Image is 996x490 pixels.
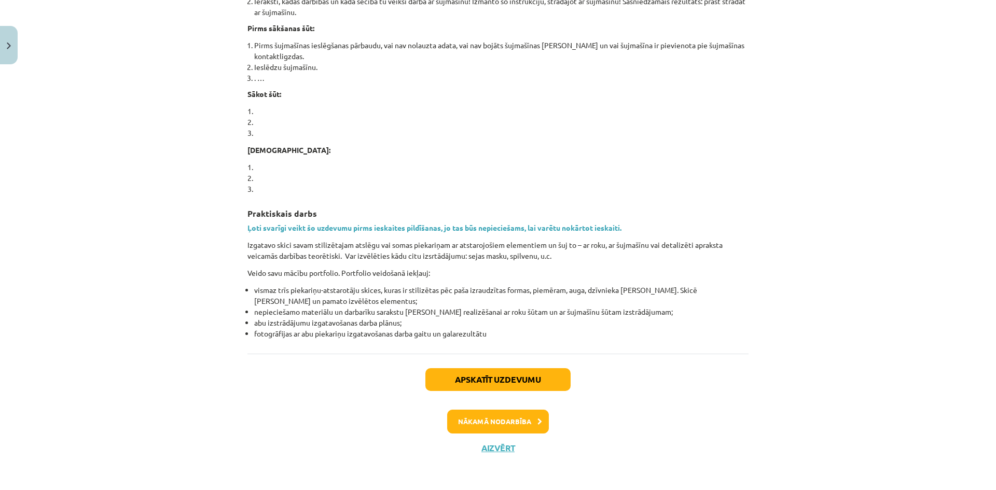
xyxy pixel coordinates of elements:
b: [DEMOGRAPHIC_DATA]: [247,145,330,155]
button: Apskatīt uzdevumu [425,368,571,391]
li: Pirms šujmašīnas ieslēgšanas pārbaudu, vai nav nolauzta adata, vai nav bojāts šujmašīnas [PERSON_... [254,40,749,62]
img: icon-close-lesson-0947bae3869378f0d4975bcd49f059093ad1ed9edebbc8119c70593378902aed.svg [7,43,11,49]
button: Aizvērt [478,443,518,453]
li: Ieslēdzu šujmašīnu. [254,62,749,73]
button: Nākamā nodarbība [447,410,549,433]
strong: Praktiskais darbs [247,208,317,219]
strong: Pirms sākšanas šūt: [247,23,314,33]
li: nepieciešamo materiālu un darbarīku sarakstu [PERSON_NAME] realizēšanai ar roku šūtam un ar šujma... [254,306,749,317]
li: abu izstrādājumu izgatavošanas darba plānus; [254,317,749,328]
li: . … [254,73,749,83]
p: Izgatavo skici savam stilizētajam atslēgu vai somas piekariņam ar atstarojošiem elementiem un šuj... [247,240,749,261]
p: 1. 2. 3. [247,162,749,194]
li: fotogrāfijas ar abu piekariņu izgatavošanas darba gaitu un galarezultātu [254,328,749,339]
p: Veido savu mācību portfolio. Portfolio veidošanā iekļauj: [247,268,749,278]
p: 1. 2. 3. [247,106,749,138]
span: Ļoti svarīgi veikt šo uzdevumu pirms ieskaites pildīšanas, jo tas būs nepieciešams, lai varētu no... [247,223,621,232]
li: vismaz trīs piekariņu-atstarotāju skices, kuras ir stilizētas pēc paša izraudzītas formas, piemēr... [254,285,749,306]
strong: Sākot šūt: [247,89,281,99]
